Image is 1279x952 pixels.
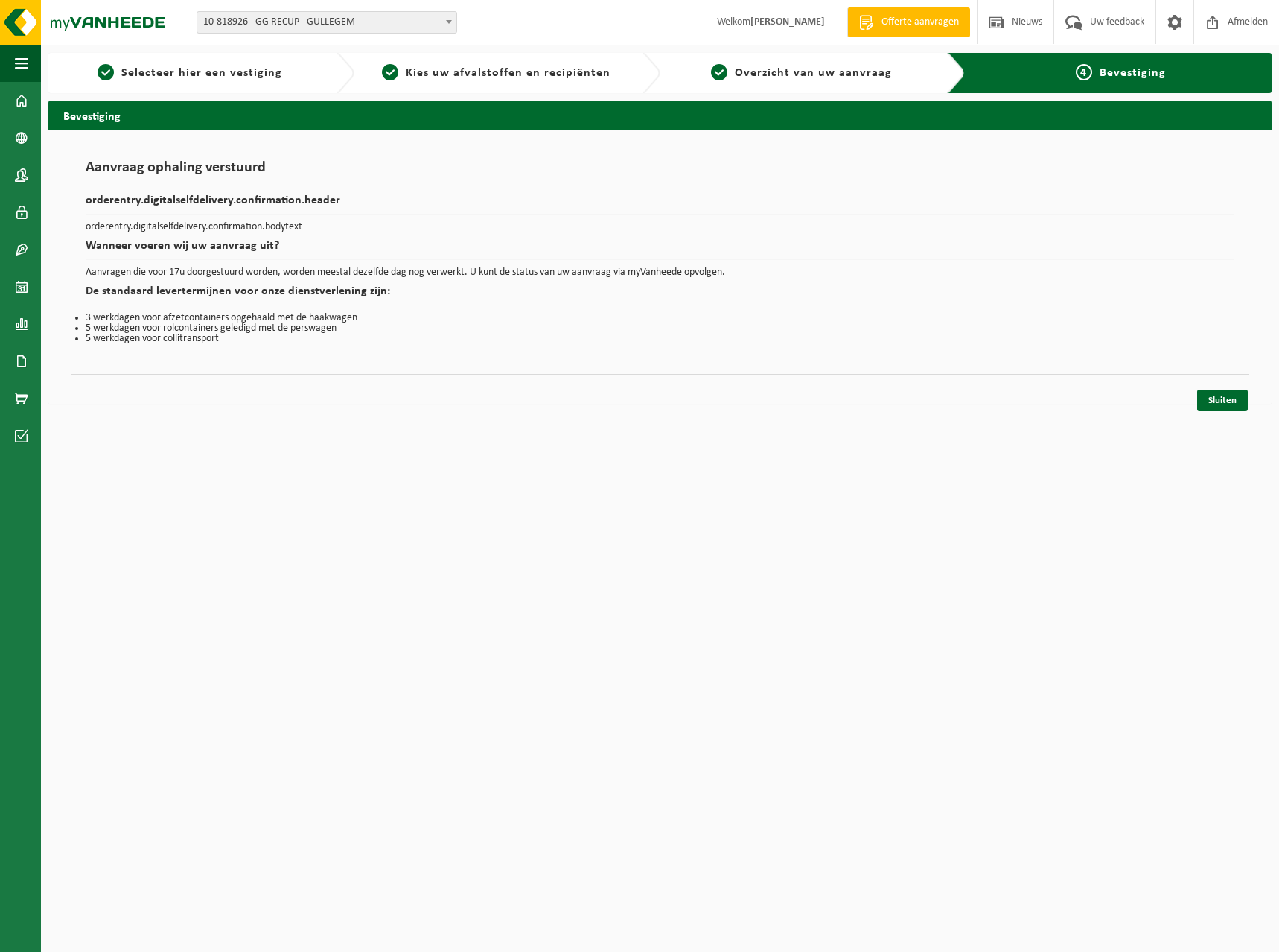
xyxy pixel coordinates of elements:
[86,222,1234,232] p: orderentry.digitalselfdelivery.confirmation.bodytext
[735,67,892,79] span: Overzicht van uw aanvraag
[86,240,1234,260] h2: Wanneer voeren wij uw aanvraag uit?
[56,64,325,82] a: 1Selecteer hier een vestiging
[86,285,1234,305] h2: De standaard levertermijnen voor onze dienstverlening zijn:
[86,334,1234,344] li: 5 werkdagen voor collitransport
[1100,67,1166,79] span: Bevestiging
[86,194,1234,215] h2: orderentry.digitalselfdelivery.confirmation.header
[48,101,1272,130] h2: Bevestiging
[86,323,1234,334] li: 5 werkdagen voor rolcontainers geledigd met de perswagen
[382,64,398,80] span: 2
[750,16,825,28] strong: [PERSON_NAME]
[197,11,457,34] span: 10-818926 - GG RECUP - GULLEGEM
[86,267,1234,278] p: Aanvragen die voor 17u doorgestuurd worden, worden meestal dezelfde dag nog verwerkt. U kunt de s...
[847,7,970,37] a: Offerte aanvragen
[406,67,610,79] span: Kies uw afvalstoffen en recipiënten
[711,64,727,80] span: 3
[86,160,1234,183] h1: Aanvraag ophaling verstuurd
[362,64,631,82] a: 2Kies uw afvalstoffen en recipiënten
[1197,390,1248,411] a: Sluiten
[86,313,1234,323] li: 3 werkdagen voor afzetcontainers opgehaald met de haakwagen
[197,12,456,33] span: 10-818926 - GG RECUP - GULLEGEM
[98,64,114,80] span: 1
[1076,64,1092,80] span: 4
[878,15,963,30] span: Offerte aanvragen
[121,67,282,79] span: Selecteer hier een vestiging
[668,64,937,82] a: 3Overzicht van uw aanvraag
